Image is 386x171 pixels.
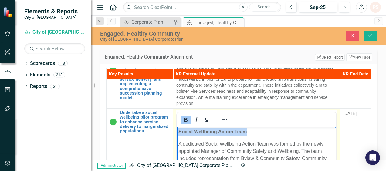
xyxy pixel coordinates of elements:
[110,118,117,126] img: In Progress
[129,162,234,169] div: »
[365,150,380,165] div: Open Intercom Messenger
[370,2,381,13] button: PS
[220,116,230,124] button: Reveal or hide additional toolbar items
[123,2,281,13] input: Search ClearPoint...
[30,83,47,90] a: Reports
[202,116,212,124] button: Underline
[195,19,242,26] div: Engaged, Healthy Community
[346,53,372,61] a: View Page
[30,72,50,79] a: Elements
[58,61,68,66] div: 18
[105,54,267,60] h3: Engaged, Healthy Community Alignment
[315,54,344,61] button: Select Report
[249,3,279,12] button: Search
[50,84,60,89] div: 51
[258,5,271,9] span: Search
[2,2,70,8] strong: Social Wellbeing Action Team
[24,8,78,15] span: Elements & Reports
[299,2,337,13] button: Sep-25
[2,48,158,77] p: The Social Wellbeing Pilot represents a proactive approach to fostering community safety, social ...
[343,111,357,116] span: [DATE]
[53,72,65,78] div: 218
[100,30,251,37] div: Engaged, Healthy Community
[2,14,158,43] p: A dedicated Social Wellbeing Action Team was formed by the newly appointed Manager of Community S...
[24,29,85,36] a: City of [GEOGRAPHIC_DATA] Corporate Plan
[97,163,126,169] span: Administrator
[121,18,171,26] a: Corporate Plan
[100,37,251,42] div: City of [GEOGRAPHIC_DATA] Corporate Plan
[24,43,85,54] input: Search Below...
[120,110,170,134] a: Undertake a social wellbeing pilot program to enhance service delivery to marginalized populations
[301,4,335,11] div: Sep-25
[234,163,297,168] div: Engaged, Healthy Community
[24,15,78,20] small: City of [GEOGRAPHIC_DATA]
[3,7,14,18] img: ClearPoint Strategy
[181,116,191,124] button: Bold
[30,60,55,67] a: Scorecards
[137,163,232,168] a: City of [GEOGRAPHIC_DATA] Corporate Plan
[131,18,171,26] div: Corporate Plan
[191,116,201,124] button: Italic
